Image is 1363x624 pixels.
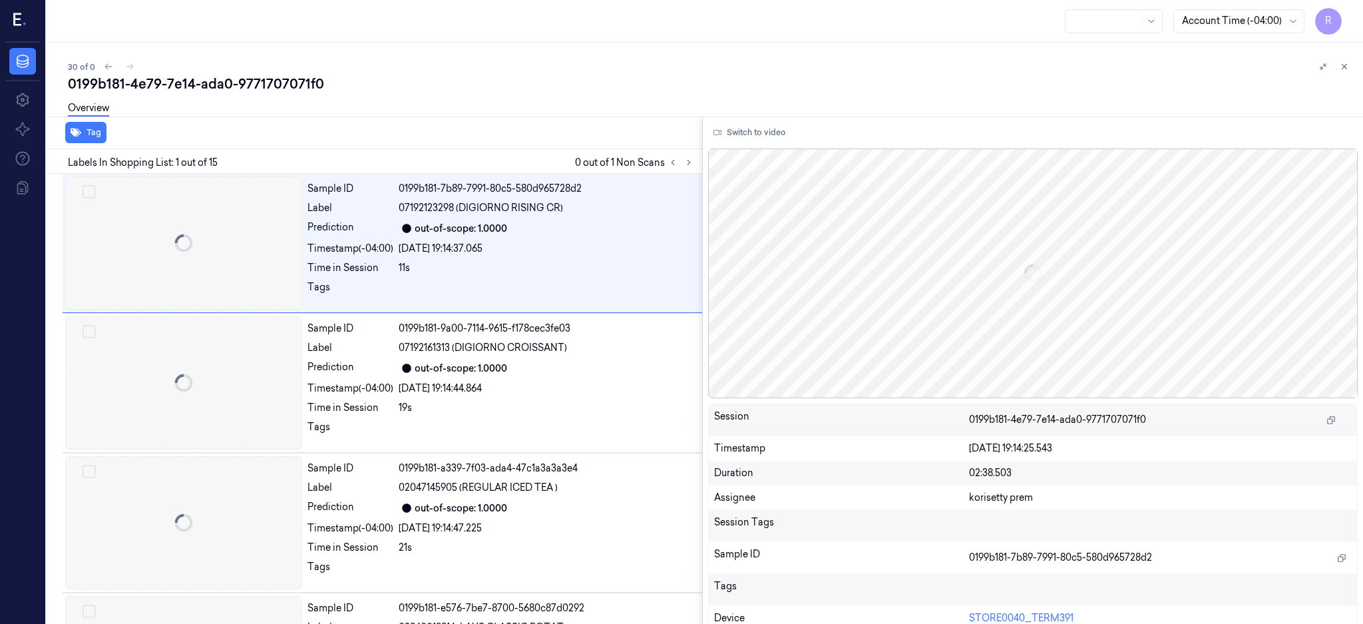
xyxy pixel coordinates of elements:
button: R [1315,8,1342,35]
button: Select row [83,465,96,478]
div: Prediction [307,220,393,236]
span: 30 of 0 [68,61,95,73]
span: Labels In Shopping List: 1 out of 15 [68,156,218,170]
div: Timestamp (-04:00) [307,242,393,256]
div: Sample ID [307,182,393,196]
div: Prediction [307,500,393,516]
div: out-of-scope: 1.0000 [415,362,507,376]
button: Select row [83,605,96,618]
div: [DATE] 19:14:37.065 [399,242,694,256]
div: [DATE] 19:14:44.864 [399,382,694,396]
div: 02:38.503 [969,466,1352,480]
div: Sample ID [307,601,393,615]
div: 19s [399,401,694,415]
div: 11s [399,261,694,275]
div: 0199b181-e576-7be7-8700-5680c87d0292 [399,601,694,615]
div: Tags [714,579,969,601]
a: Overview [68,101,109,117]
button: Switch to video [708,122,791,143]
div: Sample ID [307,462,393,475]
span: 0199b181-4e79-7e14-ada0-9771707071f0 [969,413,1146,427]
div: 21s [399,541,694,555]
div: Tags [307,560,393,581]
div: Timestamp (-04:00) [307,521,393,535]
button: Tag [65,122,106,143]
div: Session [714,410,969,431]
div: 0199b181-7b89-7991-80c5-580d965728d2 [399,182,694,196]
div: Time in Session [307,261,393,275]
span: 0 out of 1 Non Scans [575,155,697,170]
div: Tags [307,420,393,442]
div: [DATE] 19:14:47.225 [399,521,694,535]
div: Timestamp (-04:00) [307,382,393,396]
div: Label [307,481,393,495]
div: Time in Session [307,401,393,415]
div: 0199b181-4e79-7e14-ada0-9771707071f0 [68,75,1352,93]
div: Session Tags [714,515,969,537]
div: [DATE] 19:14:25.543 [969,442,1352,456]
span: 07192161313 (DIGIORNO CROISSANT) [399,341,567,355]
div: 0199b181-a339-7f03-ada4-47c1a3a3a3e4 [399,462,694,475]
div: Timestamp [714,442,969,456]
span: 0199b181-7b89-7991-80c5-580d965728d2 [969,551,1152,565]
button: Select row [83,185,96,198]
div: korisetty prem [969,491,1352,505]
button: Select row [83,325,96,338]
div: 0199b181-9a00-7114-9615-f178cec3fe03 [399,322,694,336]
div: Label [307,201,393,215]
div: Time in Session [307,541,393,555]
span: 02047145905 (REGULAR ICED TEA ) [399,481,558,495]
div: Label [307,341,393,355]
div: Sample ID [307,322,393,336]
div: out-of-scope: 1.0000 [415,501,507,515]
div: Duration [714,466,969,480]
span: 07192123298 (DIGIORNO RISING CR) [399,201,563,215]
div: Tags [307,280,393,302]
div: Sample ID [714,547,969,569]
div: Assignee [714,491,969,505]
div: out-of-scope: 1.0000 [415,222,507,236]
div: Prediction [307,360,393,376]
